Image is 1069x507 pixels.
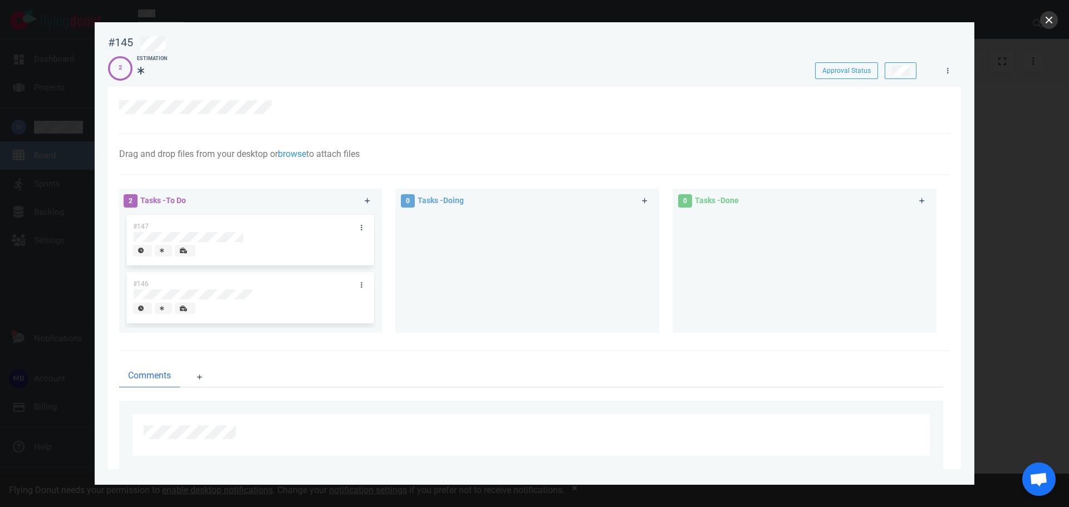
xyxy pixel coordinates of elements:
[124,194,138,208] span: 2
[137,55,167,63] div: Estimation
[306,149,360,159] span: to attach files
[1040,11,1058,29] button: close
[418,196,464,205] span: Tasks - Doing
[815,62,878,79] button: Approval Status
[678,194,692,208] span: 0
[401,194,415,208] span: 0
[119,149,278,159] span: Drag and drop files from your desktop or
[140,196,186,205] span: Tasks - To Do
[695,196,739,205] span: Tasks - Done
[1022,462,1056,496] div: Open de chat
[278,149,306,159] a: browse
[133,223,149,230] span: #147
[133,280,149,288] span: #146
[108,36,133,50] div: #145
[128,369,171,382] span: Comments
[119,63,122,73] div: 2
